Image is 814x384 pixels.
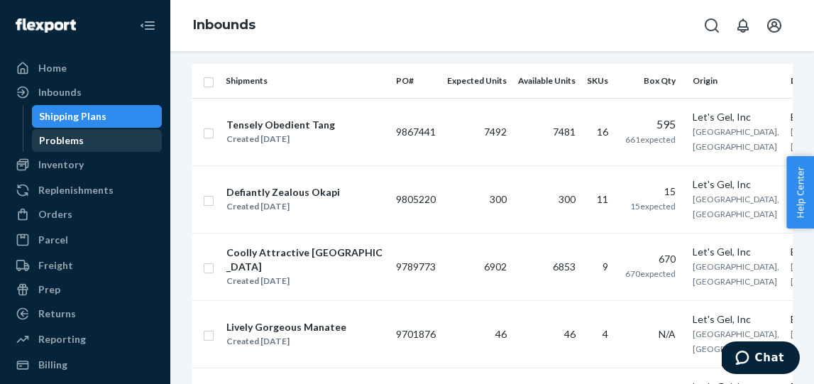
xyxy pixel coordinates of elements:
div: Problems [39,133,84,148]
a: Orders [9,203,162,226]
a: Prep [9,278,162,301]
a: Reporting [9,328,162,351]
a: Replenishments [9,179,162,202]
div: Prep [38,282,60,297]
a: Problems [32,129,163,152]
div: Billing [38,358,67,372]
div: 670 [625,252,676,266]
a: Inbounds [193,17,255,33]
iframe: Opens a widget where you can chat to one of our agents [722,341,800,377]
button: Help Center [786,156,814,229]
td: 9789773 [390,233,441,300]
span: 46 [495,328,507,340]
td: 9805220 [390,165,441,233]
div: 15 [625,185,676,199]
th: PO# [390,64,441,98]
span: 6902 [484,260,507,273]
div: Created [DATE] [226,132,335,146]
a: Home [9,57,162,79]
div: Created [DATE] [226,199,340,214]
div: Orders [38,207,72,221]
span: [GEOGRAPHIC_DATA], [GEOGRAPHIC_DATA] [693,194,779,219]
span: [GEOGRAPHIC_DATA], [GEOGRAPHIC_DATA] [693,261,779,287]
div: Returns [38,307,76,321]
th: Available Units [512,64,581,98]
th: Origin [687,64,785,98]
div: Reporting [38,332,86,346]
span: [GEOGRAPHIC_DATA], [GEOGRAPHIC_DATA] [693,329,779,354]
a: Returns [9,302,162,325]
td: 9701876 [390,300,441,368]
div: Created [DATE] [226,334,346,349]
span: 15 expected [630,201,676,212]
a: Parcel [9,229,162,251]
span: 46 [564,328,576,340]
div: Replenishments [38,183,114,197]
button: Open Search Box [698,11,726,40]
a: Freight [9,254,162,277]
button: Open notifications [729,11,757,40]
div: Parcel [38,233,68,247]
span: 300 [490,193,507,205]
ol: breadcrumbs [182,5,267,46]
div: Inventory [38,158,84,172]
th: Shipments [220,64,390,98]
div: 595 [625,116,676,133]
div: Let's Gel, Inc [693,312,779,327]
a: Inventory [9,153,162,176]
a: Inbounds [9,81,162,104]
td: 9867441 [390,98,441,165]
div: Lively Gorgeous Manatee [226,320,346,334]
img: Flexport logo [16,18,76,33]
div: Tensely Obedient Tang [226,118,335,132]
th: Box Qty [620,64,687,98]
div: Let's Gel, Inc [693,110,779,124]
div: Let's Gel, Inc [693,177,779,192]
div: Shipping Plans [39,109,106,124]
th: Expected Units [441,64,512,98]
span: 7492 [484,126,507,138]
span: 300 [559,193,576,205]
a: Shipping Plans [32,105,163,128]
div: Defiantly Zealous Okapi [226,185,340,199]
span: 16 [597,126,608,138]
div: Freight [38,258,73,273]
span: 4 [603,328,608,340]
span: N/A [659,328,676,340]
span: 6853 [553,260,576,273]
a: Billing [9,353,162,376]
span: 11 [597,193,608,205]
span: 9 [603,260,608,273]
div: Created [DATE] [226,274,384,288]
span: [GEOGRAPHIC_DATA], [GEOGRAPHIC_DATA] [693,126,779,152]
div: Let's Gel, Inc [693,245,779,259]
div: Home [38,61,67,75]
span: 7481 [553,126,576,138]
div: Inbounds [38,85,82,99]
div: Coolly Attractive [GEOGRAPHIC_DATA] [226,246,384,274]
span: 661 expected [625,134,676,145]
button: Open account menu [760,11,788,40]
th: SKUs [581,64,620,98]
button: Close Navigation [133,11,162,40]
span: 670 expected [625,268,676,279]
